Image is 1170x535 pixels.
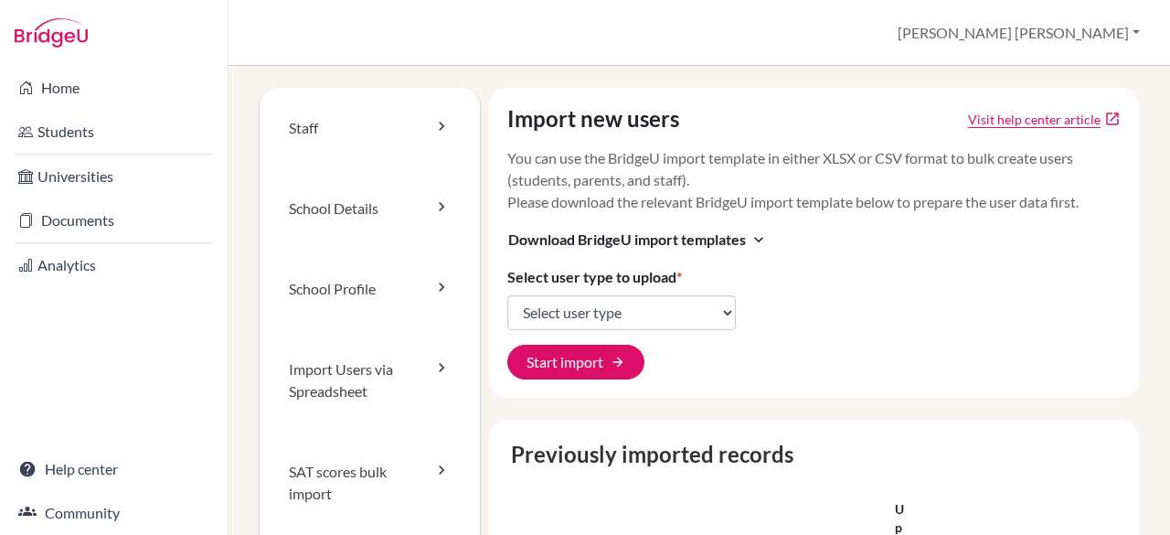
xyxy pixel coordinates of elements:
a: Documents [4,202,224,239]
a: School Details [260,168,480,249]
a: Import Users via Spreadsheet [260,329,480,432]
a: Community [4,495,224,531]
h4: Import new users [507,106,679,133]
button: Download BridgeU import templatesexpand_more [507,228,769,251]
button: [PERSON_NAME] [PERSON_NAME] [889,16,1148,50]
i: expand_more [750,230,768,249]
span: Download BridgeU import templates [508,229,746,251]
a: School Profile [260,249,480,329]
a: Staff [260,88,480,168]
button: Start import [507,345,644,380]
a: Analytics [4,247,224,284]
img: Bridge-U [15,18,88,48]
label: Select user type to upload [507,266,682,288]
a: open_in_new [1104,111,1121,127]
p: You can use the BridgeU import template in either XLSX or CSV format to bulk create users (studen... [507,147,1122,213]
a: Help center [4,451,224,487]
a: Home [4,70,224,106]
span: arrow_forward [611,355,625,369]
a: Universities [4,158,224,195]
a: Students [4,113,224,150]
caption: Previously imported records [504,438,1125,471]
a: SAT scores bulk import [260,432,480,534]
a: Click to open Tracking student registration article in a new tab [968,110,1101,129]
